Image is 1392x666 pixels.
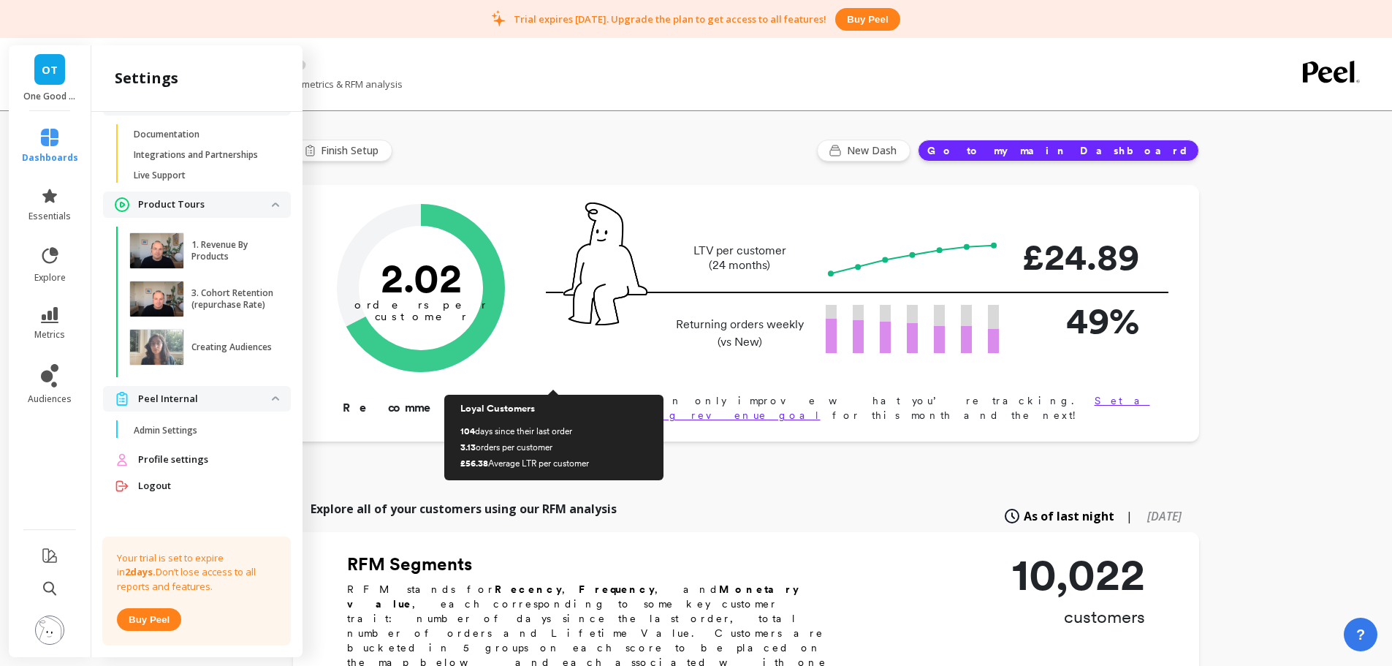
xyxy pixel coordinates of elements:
[1344,618,1377,651] button: ?
[343,399,555,417] p: Recommendations
[117,551,276,594] p: Your trial is set to expire in Don’t lose access to all reports and features.
[34,272,66,284] span: explore
[321,143,383,158] span: Finish Setup
[847,143,901,158] span: New Dash
[115,392,129,406] img: navigation item icon
[42,61,58,78] span: OT
[138,453,208,467] span: Profile settings
[514,12,826,26] p: Trial expires [DATE]. Upgrade the plan to get access to all features!
[23,91,77,102] p: One Good Thing
[374,310,467,323] tspan: customer
[817,140,910,162] button: New Dash
[495,583,562,595] b: Recency
[1126,507,1133,525] span: |
[347,553,844,576] h2: RFM Segments
[1012,553,1145,597] p: 10,022
[1024,507,1114,525] span: As of last night
[115,197,129,212] img: navigation item icon
[134,170,186,181] p: Live Support
[563,203,647,325] img: pal seatted on line
[191,287,274,311] p: 3. Cohort Retention (repurchase Rate)
[115,479,129,493] img: navigation item icon
[354,298,487,311] tspan: orders per
[138,392,272,406] p: Peel Internal
[605,393,1152,423] p: You can only improve what you’re tracking. for this month and the next!
[125,565,156,578] strong: 2 days.
[191,239,274,262] p: 1. Revenue By Products
[380,254,461,302] text: 2.02
[115,68,178,88] h2: settings
[272,396,279,401] img: down caret icon
[28,393,72,405] span: audiences
[835,8,900,31] button: Buy peel
[1012,605,1145,629] p: customers
[138,453,279,467] a: Profile settings
[115,453,129,467] img: navigation item icon
[1022,293,1139,348] p: 49%
[34,329,65,341] span: metrics
[35,616,64,645] img: profile picture
[134,129,199,140] p: Documentation
[191,341,272,353] p: Creating Audiences
[28,211,71,222] span: essentials
[672,243,808,273] p: LTV per customer (24 months)
[293,140,392,162] button: Finish Setup
[672,316,808,351] p: Returning orders weekly (vs New)
[272,203,279,207] img: down caret icon
[138,197,272,212] p: Product Tours
[579,583,655,595] b: Frequency
[22,152,78,164] span: dashboards
[918,140,1199,162] button: Go to my main Dashboard
[134,149,258,161] p: Integrations and Partnerships
[1356,624,1365,645] span: ?
[117,608,181,631] button: Buy peel
[134,425,197,436] p: Admin Settings
[1147,508,1182,524] span: [DATE]
[138,479,171,493] span: Logout
[311,500,617,518] p: Explore all of your customers using our RFM analysis
[1022,230,1139,284] p: £24.89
